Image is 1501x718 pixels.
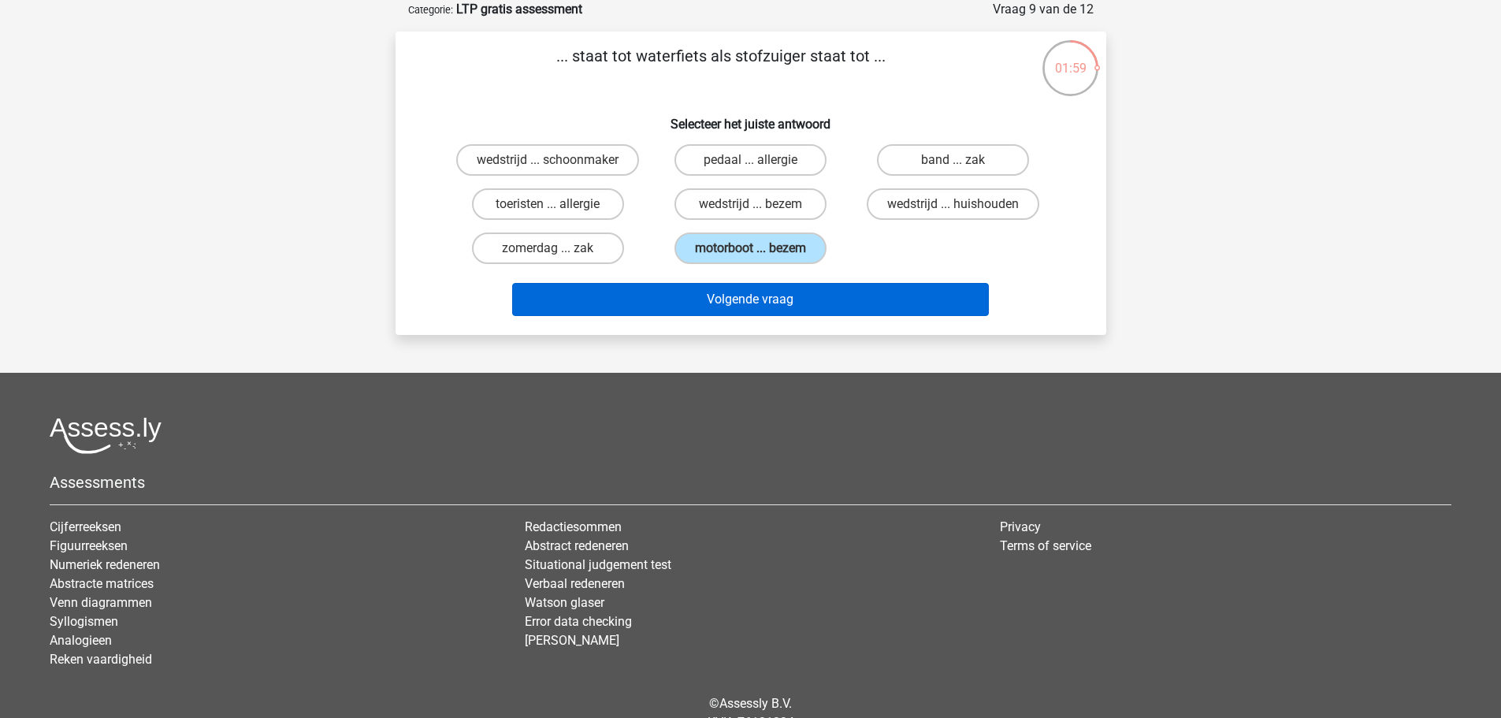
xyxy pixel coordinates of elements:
[1000,519,1041,534] a: Privacy
[50,417,162,454] img: Assessly logo
[50,633,112,648] a: Analogieen
[719,696,792,711] a: Assessly B.V.
[1041,39,1100,78] div: 01:59
[50,473,1451,492] h5: Assessments
[525,519,622,534] a: Redactiesommen
[472,233,624,264] label: zomerdag ... zak
[525,595,604,610] a: Watson glaser
[867,188,1039,220] label: wedstrijd ... huishouden
[674,233,827,264] label: motorboot ... bezem
[50,519,121,534] a: Cijferreeksen
[525,538,629,553] a: Abstract redeneren
[50,595,152,610] a: Venn diagrammen
[525,614,632,629] a: Error data checking
[525,557,671,572] a: Situational judgement test
[421,44,1022,91] p: ... staat tot waterfiets als stofzuiger staat tot ...
[50,614,118,629] a: Syllogismen
[456,2,582,17] strong: LTP gratis assessment
[525,576,625,591] a: Verbaal redeneren
[472,188,624,220] label: toeristen ... allergie
[674,144,827,176] label: pedaal ... allergie
[674,188,827,220] label: wedstrijd ... bezem
[408,4,453,16] small: Categorie:
[421,104,1081,132] h6: Selecteer het juiste antwoord
[456,144,639,176] label: wedstrijd ... schoonmaker
[50,652,152,667] a: Reken vaardigheid
[50,557,160,572] a: Numeriek redeneren
[1000,538,1091,553] a: Terms of service
[50,538,128,553] a: Figuurreeksen
[877,144,1029,176] label: band ... zak
[512,283,989,316] button: Volgende vraag
[525,633,619,648] a: [PERSON_NAME]
[50,576,154,591] a: Abstracte matrices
